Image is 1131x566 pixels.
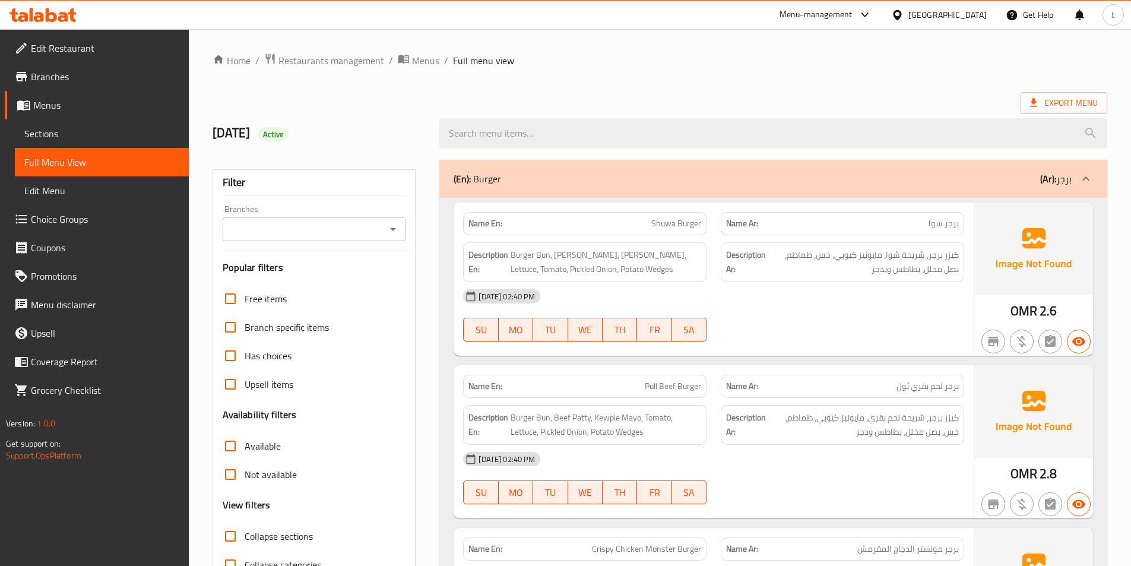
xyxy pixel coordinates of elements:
[474,291,540,302] span: [DATE] 02:40 PM
[31,355,179,369] span: Coverage Report
[5,290,189,319] a: Menu disclaimer
[468,543,502,555] strong: Name En:
[607,484,632,501] span: TH
[6,416,35,431] span: Version:
[5,319,189,347] a: Upsell
[503,321,528,339] span: MO
[511,410,701,439] span: Burger Bun, Beef Patty, Kewpie Mayo, Tomato, Lettuce, Pickled Onion, Potato Wedges
[592,543,701,555] span: Crispy Chicken Monster Burger
[637,480,671,504] button: FR
[677,484,702,501] span: SA
[223,498,271,512] h3: View filters
[5,347,189,376] a: Coverage Report
[468,321,493,339] span: SU
[1067,330,1091,353] button: Available
[726,380,758,393] strong: Name Ar:
[454,170,471,188] b: (En):
[213,124,426,142] h2: [DATE]
[637,318,671,342] button: FR
[454,172,501,186] p: Burger
[1010,492,1034,516] button: Purchased item
[31,241,179,255] span: Coupons
[255,53,259,68] li: /
[768,248,959,277] span: كيزر برجر، شريحة شوا، مايونيز كيوبي، خس، طماطم، بصل مخلل، بطاطس ويدجز
[5,205,189,233] a: Choice Groups
[223,170,406,195] div: Filter
[1040,299,1057,322] span: 2.6
[726,410,766,439] strong: Description Ar:
[444,53,448,68] li: /
[1111,8,1114,21] span: t
[31,212,179,226] span: Choice Groups
[607,321,632,339] span: TH
[538,321,563,339] span: TU
[533,480,568,504] button: TU
[245,529,313,543] span: Collapse sections
[385,221,401,238] button: Open
[24,155,179,169] span: Full Menu View
[223,261,406,274] h3: Popular filters
[726,248,766,277] strong: Description Ar:
[726,217,758,230] strong: Name Ar:
[245,377,293,391] span: Upsell items
[573,484,598,501] span: WE
[1040,462,1057,485] span: 2.8
[573,321,598,339] span: WE
[6,448,81,463] a: Support.OpsPlatform
[31,326,179,340] span: Upsell
[726,543,758,555] strong: Name Ar:
[245,349,292,363] span: Has choices
[974,365,1093,458] img: Ae5nvW7+0k+MAAAAAElFTkSuQmCC
[468,484,493,501] span: SU
[568,318,603,342] button: WE
[6,436,61,451] span: Get support on:
[31,269,179,283] span: Promotions
[278,53,384,68] span: Restaurants management
[974,203,1093,295] img: Ae5nvW7+0k+MAAAAAElFTkSuQmCC
[15,119,189,148] a: Sections
[24,184,179,198] span: Edit Menu
[499,318,533,342] button: MO
[642,321,667,339] span: FR
[439,160,1107,198] div: (En): Burger(Ar):برجر
[1038,492,1062,516] button: Not has choices
[15,176,189,205] a: Edit Menu
[33,98,179,112] span: Menus
[245,320,329,334] span: Branch specific items
[264,53,384,68] a: Restaurants management
[31,41,179,55] span: Edit Restaurant
[1040,170,1056,188] b: (Ar):
[15,148,189,176] a: Full Menu View
[468,380,502,393] strong: Name En:
[5,62,189,91] a: Branches
[768,410,959,439] span: كيزر برجر، شريحة لحم بقري، مايونيز كيوبي، طماطم، خس، بصل مخلل، بطاطس ودجز
[1010,299,1037,322] span: OMR
[642,484,667,501] span: FR
[453,53,514,68] span: Full menu view
[1010,330,1034,353] button: Purchased item
[5,233,189,262] a: Coupons
[780,8,853,22] div: Menu-management
[538,484,563,501] span: TU
[1038,330,1062,353] button: Not has choices
[5,262,189,290] a: Promotions
[463,318,498,342] button: SU
[5,34,189,62] a: Edit Restaurant
[1067,492,1091,516] button: Available
[245,439,281,453] span: Available
[603,480,637,504] button: TH
[31,69,179,84] span: Branches
[37,416,55,431] span: 1.0.0
[533,318,568,342] button: TU
[929,217,959,230] span: برجر شوا
[1010,462,1037,485] span: OMR
[981,492,1005,516] button: Not branch specific item
[677,321,702,339] span: SA
[258,129,289,140] span: Active
[1040,172,1072,186] p: برجر
[245,292,287,306] span: Free items
[896,380,959,393] span: برجر لحم بقري بُول
[398,53,439,68] a: Menus
[439,118,1107,148] input: search
[651,217,701,230] span: Shuwa Burger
